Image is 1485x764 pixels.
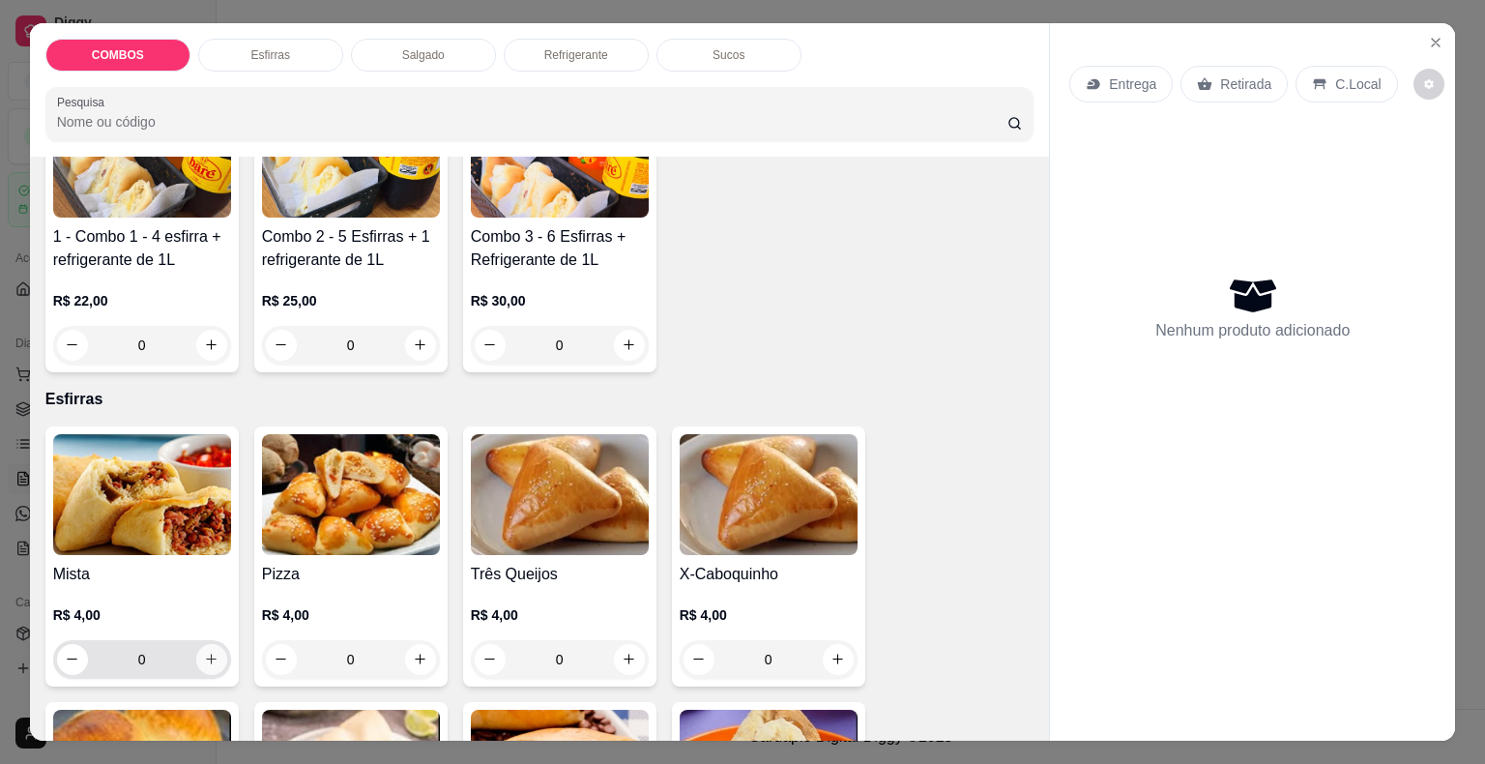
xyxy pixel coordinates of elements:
img: product-image [262,97,440,218]
h4: Combo 3 - 6 Esfirras + Refrigerante de 1L [471,225,649,272]
img: product-image [53,434,231,555]
button: increase-product-quantity [405,644,436,675]
p: C.Local [1335,74,1381,94]
p: Sucos [713,47,744,63]
button: decrease-product-quantity [1413,69,1444,100]
p: R$ 4,00 [53,605,231,625]
button: decrease-product-quantity [684,644,714,675]
p: R$ 22,00 [53,291,231,310]
label: Pesquisa [57,94,111,110]
img: product-image [53,97,231,218]
p: Refrigerante [544,47,608,63]
p: Esfirras [45,388,1034,411]
img: product-image [262,434,440,555]
button: decrease-product-quantity [475,644,506,675]
p: R$ 4,00 [262,605,440,625]
img: product-image [471,434,649,555]
h4: X-Caboquinho [680,563,858,586]
img: product-image [471,97,649,218]
p: Entrega [1109,74,1156,94]
h4: Combo 2 - 5 Esfirras + 1 refrigerante de 1L [262,225,440,272]
p: COMBOS [92,47,144,63]
button: increase-product-quantity [196,644,227,675]
p: R$ 25,00 [262,291,440,310]
img: product-image [680,434,858,555]
h4: Três Queijos [471,563,649,586]
p: R$ 4,00 [471,605,649,625]
p: R$ 30,00 [471,291,649,310]
p: Salgado [402,47,445,63]
button: decrease-product-quantity [266,644,297,675]
p: R$ 4,00 [680,605,858,625]
button: increase-product-quantity [823,644,854,675]
button: increase-product-quantity [614,644,645,675]
h4: 1 - Combo 1 - 4 esfirra + refrigerante de 1L [53,225,231,272]
button: Close [1420,27,1451,58]
p: Retirada [1220,74,1271,94]
h4: Pizza [262,563,440,586]
button: decrease-product-quantity [57,644,88,675]
h4: Mista [53,563,231,586]
p: Nenhum produto adicionado [1155,319,1350,342]
p: Esfirras [250,47,290,63]
input: Pesquisa [57,112,1007,132]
